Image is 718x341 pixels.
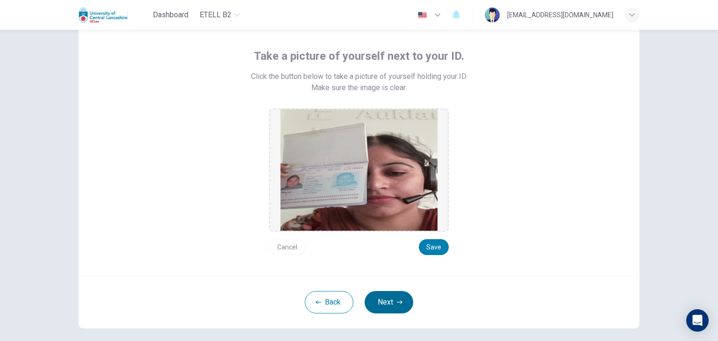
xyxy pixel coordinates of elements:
button: Cancel [269,239,305,255]
button: Back [305,291,353,313]
span: Make sure the image is clear. [311,82,407,93]
img: Profile picture [485,7,500,22]
button: Dashboard [149,7,192,23]
button: eTELL B2 [196,7,244,23]
div: Open Intercom Messenger [686,309,709,332]
div: [EMAIL_ADDRESS][DOMAIN_NAME] [507,9,613,21]
span: Click the button below to take a picture of yourself holding your ID. [251,71,467,82]
img: en [416,12,428,19]
button: Next [365,291,413,313]
button: Save [419,239,449,255]
a: Uclan logo [79,6,149,24]
img: preview screemshot [280,109,438,231]
img: Uclan logo [79,6,128,24]
span: Take a picture of yourself next to your ID. [254,49,464,64]
span: Dashboard [153,9,188,21]
span: eTELL B2 [200,9,231,21]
